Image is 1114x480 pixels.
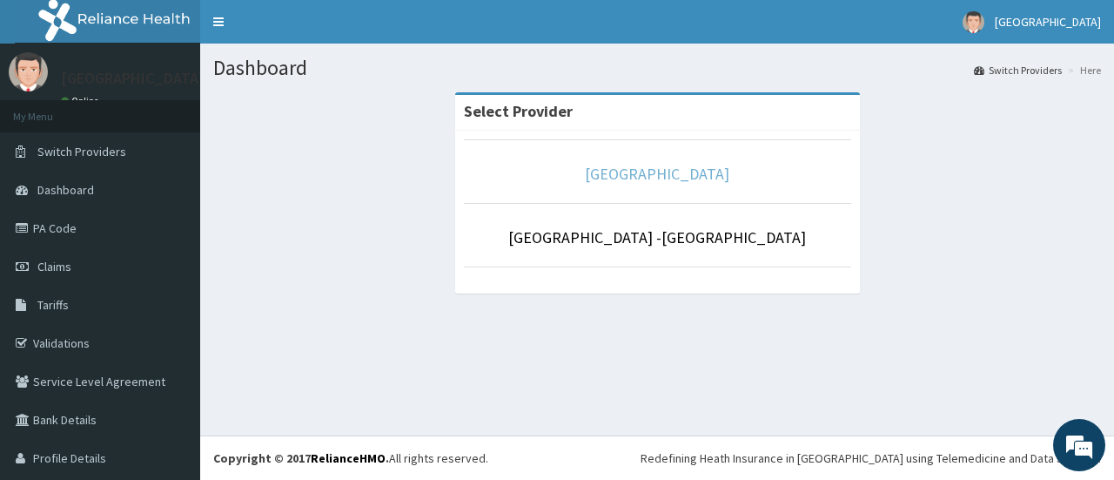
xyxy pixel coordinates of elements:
span: Tariffs [37,297,69,313]
a: Online [61,95,103,107]
li: Here [1064,63,1101,78]
span: Dashboard [37,182,94,198]
a: Switch Providers [974,63,1062,78]
a: [GEOGRAPHIC_DATA] [585,164,729,184]
div: Redefining Heath Insurance in [GEOGRAPHIC_DATA] using Telemedicine and Data Science! [641,450,1101,467]
a: [GEOGRAPHIC_DATA] -[GEOGRAPHIC_DATA] [508,227,806,247]
h1: Dashboard [213,57,1101,79]
span: Switch Providers [37,144,126,159]
span: Claims [37,259,71,274]
footer: All rights reserved. [200,436,1114,480]
a: RelianceHMO [311,450,386,466]
img: User Image [9,52,48,91]
p: [GEOGRAPHIC_DATA] [61,71,205,86]
img: User Image [963,11,984,33]
strong: Copyright © 2017 . [213,450,389,466]
span: [GEOGRAPHIC_DATA] [995,14,1101,30]
strong: Select Provider [464,101,573,121]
